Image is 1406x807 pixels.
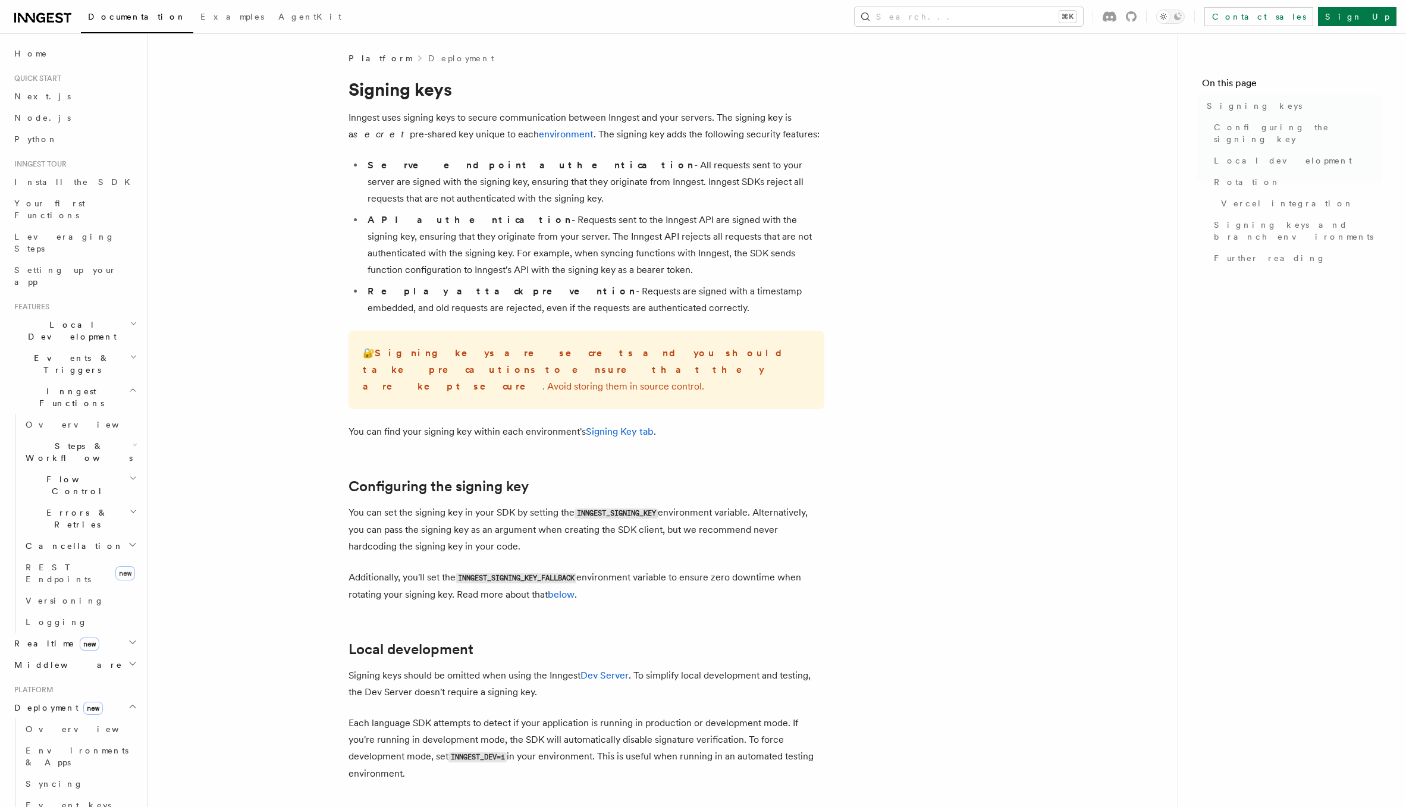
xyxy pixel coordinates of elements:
[1209,171,1382,193] a: Rotation
[14,92,71,101] span: Next.js
[349,109,824,143] p: Inngest uses signing keys to secure communication between Inngest and your servers. The signing k...
[21,540,124,552] span: Cancellation
[10,352,130,376] span: Events & Triggers
[10,659,123,671] span: Middleware
[349,569,824,603] p: Additionally, you'll set the environment variable to ensure zero downtime when rotating your sign...
[349,641,473,658] a: Local development
[10,226,140,259] a: Leveraging Steps
[14,48,48,59] span: Home
[10,43,140,64] a: Home
[10,128,140,150] a: Python
[14,177,137,187] span: Install the SDK
[1202,76,1382,95] h4: On this page
[21,435,140,469] button: Steps & Workflows
[115,566,135,580] span: new
[855,7,1083,26] button: Search...⌘K
[10,347,140,381] button: Events & Triggers
[26,779,83,789] span: Syncing
[21,740,140,773] a: Environments & Apps
[10,638,99,649] span: Realtime
[10,86,140,107] a: Next.js
[21,440,133,464] span: Steps & Workflows
[200,12,264,21] span: Examples
[575,508,658,519] code: INNGEST_SIGNING_KEY
[1214,155,1352,167] span: Local development
[10,259,140,293] a: Setting up your app
[1214,219,1382,243] span: Signing keys and branch environments
[539,128,594,140] a: environment
[21,590,140,611] a: Versioning
[10,171,140,193] a: Install the SDK
[10,385,128,409] span: Inngest Functions
[1216,193,1382,214] a: Vercel integration
[10,193,140,226] a: Your first Functions
[368,159,694,171] strong: Serve endpoint authentication
[548,589,575,600] a: below
[80,638,99,651] span: new
[14,113,71,123] span: Node.js
[349,504,824,555] p: You can set the signing key in your SDK by setting the environment variable. Alternatively, you c...
[21,535,140,557] button: Cancellation
[368,214,572,225] strong: API authentication
[26,724,148,734] span: Overview
[1209,150,1382,171] a: Local development
[10,697,140,718] button: Deploymentnew
[349,423,824,440] p: You can find your signing key within each environment's .
[456,573,576,583] code: INNGEST_SIGNING_KEY_FALLBACK
[26,746,128,767] span: Environments & Apps
[83,702,103,715] span: new
[21,502,140,535] button: Errors & Retries
[1318,7,1396,26] a: Sign Up
[428,52,494,64] a: Deployment
[10,159,67,169] span: Inngest tour
[448,752,507,762] code: INNGEST_DEV=1
[10,702,103,714] span: Deployment
[21,773,140,795] a: Syncing
[26,563,91,584] span: REST Endpoints
[1209,214,1382,247] a: Signing keys and branch environments
[14,199,85,220] span: Your first Functions
[14,232,115,253] span: Leveraging Steps
[10,654,140,676] button: Middleware
[353,128,410,140] em: secret
[26,596,104,605] span: Versioning
[1207,100,1302,112] span: Signing keys
[10,414,140,633] div: Inngest Functions
[363,345,810,395] p: 🔐 . Avoid storing them in source control.
[10,633,140,654] button: Realtimenew
[21,507,129,530] span: Errors & Retries
[1059,11,1076,23] kbd: ⌘K
[1209,247,1382,269] a: Further reading
[14,134,58,144] span: Python
[21,414,140,435] a: Overview
[193,4,271,32] a: Examples
[271,4,349,32] a: AgentKit
[1209,117,1382,150] a: Configuring the signing key
[21,611,140,633] a: Logging
[363,347,792,392] strong: Signing keys are secrets and you should take precautions to ensure that they are kept secure
[21,473,129,497] span: Flow Control
[349,715,824,782] p: Each language SDK attempts to detect if your application is running in production or development ...
[349,78,824,100] h1: Signing keys
[364,157,824,207] li: - All requests sent to your server are signed with the signing key, ensuring that they originate ...
[368,285,636,297] strong: Replay attack prevention
[349,667,824,701] p: Signing keys should be omitted when using the Inngest . To simplify local development and testing...
[364,212,824,278] li: - Requests sent to the Inngest API are signed with the signing key, ensuring that they originate ...
[10,314,140,347] button: Local Development
[349,52,412,64] span: Platform
[586,426,654,437] a: Signing Key tab
[10,74,61,83] span: Quick start
[21,557,140,590] a: REST Endpointsnew
[349,478,529,495] a: Configuring the signing key
[26,420,148,429] span: Overview
[21,469,140,502] button: Flow Control
[364,283,824,316] li: - Requests are signed with a timestamp embedded, and old requests are rejected, even if the reque...
[10,381,140,414] button: Inngest Functions
[278,12,341,21] span: AgentKit
[1221,197,1354,209] span: Vercel integration
[14,265,117,287] span: Setting up your app
[1214,252,1326,264] span: Further reading
[1204,7,1313,26] a: Contact sales
[10,302,49,312] span: Features
[10,685,54,695] span: Platform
